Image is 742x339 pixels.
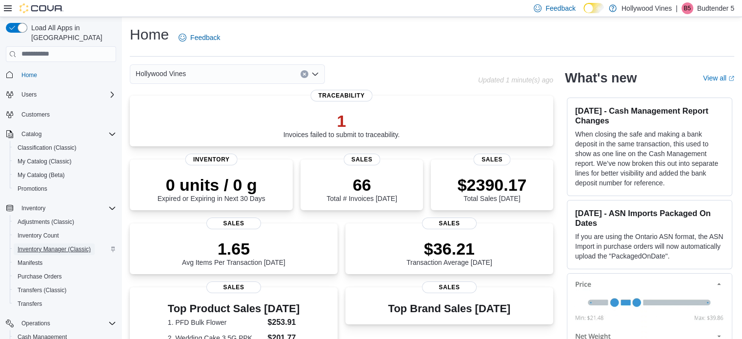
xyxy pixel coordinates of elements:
[14,230,116,241] span: Inventory Count
[14,156,76,167] a: My Catalog (Classic)
[14,257,46,269] a: Manifests
[268,317,300,328] dd: $253.91
[10,270,120,283] button: Purchase Orders
[2,127,120,141] button: Catalog
[21,91,37,99] span: Users
[14,169,69,181] a: My Catalog (Beta)
[343,154,380,165] span: Sales
[703,74,734,82] a: View allExternal link
[185,154,238,165] span: Inventory
[14,142,80,154] a: Classification (Classic)
[406,239,492,266] div: Transaction Average [DATE]
[20,3,63,13] img: Cova
[18,300,42,308] span: Transfers
[14,298,116,310] span: Transfers
[575,129,724,188] p: When closing the safe and making a bank deposit in the same transaction, this used to show as one...
[697,2,734,14] p: Budtender 5
[21,111,50,119] span: Customers
[458,175,527,202] div: Total Sales [DATE]
[21,71,37,79] span: Home
[14,230,63,241] a: Inventory Count
[206,281,261,293] span: Sales
[301,70,308,78] button: Clear input
[575,232,724,261] p: If you are using the Ontario ASN format, the ASN Import in purchase orders will now automatically...
[478,76,553,84] p: Updated 1 minute(s) ago
[2,68,120,82] button: Home
[18,245,91,253] span: Inventory Manager (Classic)
[18,69,41,81] a: Home
[190,33,220,42] span: Feedback
[21,319,50,327] span: Operations
[326,175,397,195] p: 66
[458,175,527,195] p: $2390.17
[10,155,120,168] button: My Catalog (Classic)
[10,297,120,311] button: Transfers
[10,242,120,256] button: Inventory Manager (Classic)
[14,298,46,310] a: Transfers
[175,28,224,47] a: Feedback
[575,208,724,228] h3: [DATE] - ASN Imports Packaged On Dates
[10,229,120,242] button: Inventory Count
[2,317,120,330] button: Operations
[18,128,45,140] button: Catalog
[18,108,116,120] span: Customers
[206,218,261,229] span: Sales
[406,239,492,259] p: $36.21
[283,111,400,139] div: Invoices failed to submit to traceability.
[283,111,400,131] p: 1
[728,76,734,81] svg: External link
[14,183,116,195] span: Promotions
[14,243,95,255] a: Inventory Manager (Classic)
[21,204,45,212] span: Inventory
[311,70,319,78] button: Open list of options
[18,218,74,226] span: Adjustments (Classic)
[388,303,511,315] h3: Top Brand Sales [DATE]
[14,271,66,282] a: Purchase Orders
[158,175,265,202] div: Expired or Expiring in Next 30 Days
[14,156,116,167] span: My Catalog (Classic)
[2,88,120,101] button: Users
[583,13,584,14] span: Dark Mode
[2,201,120,215] button: Inventory
[18,202,49,214] button: Inventory
[27,23,116,42] span: Load All Apps in [GEOGRAPHIC_DATA]
[18,286,66,294] span: Transfers (Classic)
[18,202,116,214] span: Inventory
[14,169,116,181] span: My Catalog (Beta)
[575,106,724,125] h3: [DATE] - Cash Management Report Changes
[14,216,116,228] span: Adjustments (Classic)
[18,109,54,120] a: Customers
[18,171,65,179] span: My Catalog (Beta)
[14,243,116,255] span: Inventory Manager (Classic)
[21,130,41,138] span: Catalog
[18,89,116,100] span: Users
[676,2,678,14] p: |
[18,232,59,239] span: Inventory Count
[18,144,77,152] span: Classification (Classic)
[18,128,116,140] span: Catalog
[545,3,575,13] span: Feedback
[14,183,51,195] a: Promotions
[10,215,120,229] button: Adjustments (Classic)
[14,271,116,282] span: Purchase Orders
[18,158,72,165] span: My Catalog (Classic)
[18,185,47,193] span: Promotions
[18,259,42,267] span: Manifests
[10,283,120,297] button: Transfers (Classic)
[18,318,54,329] button: Operations
[583,3,604,13] input: Dark Mode
[565,70,637,86] h2: What's new
[168,303,300,315] h3: Top Product Sales [DATE]
[18,273,62,280] span: Purchase Orders
[10,141,120,155] button: Classification (Classic)
[18,318,116,329] span: Operations
[18,89,40,100] button: Users
[14,216,78,228] a: Adjustments (Classic)
[422,281,477,293] span: Sales
[158,175,265,195] p: 0 units / 0 g
[10,182,120,196] button: Promotions
[130,25,169,44] h1: Home
[10,168,120,182] button: My Catalog (Beta)
[622,2,672,14] p: Hollywood Vines
[2,107,120,121] button: Customers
